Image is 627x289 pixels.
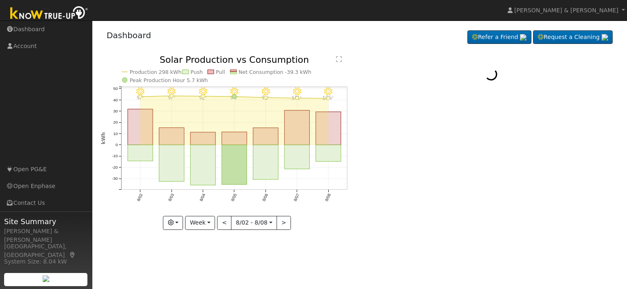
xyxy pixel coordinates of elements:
img: retrieve [43,275,49,282]
a: Refer a Friend [467,30,531,44]
span: Site Summary [4,216,88,227]
a: Request a Cleaning [533,30,613,44]
div: [PERSON_NAME] & [PERSON_NAME] [4,227,88,244]
div: System Size: 8.04 kW [4,257,88,266]
img: retrieve [602,34,608,41]
div: [GEOGRAPHIC_DATA], [GEOGRAPHIC_DATA] [4,242,88,259]
a: Map [69,252,76,258]
img: retrieve [520,34,526,41]
a: Dashboard [107,30,151,40]
span: [PERSON_NAME] & [PERSON_NAME] [514,7,618,14]
img: Know True-Up [6,5,92,23]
